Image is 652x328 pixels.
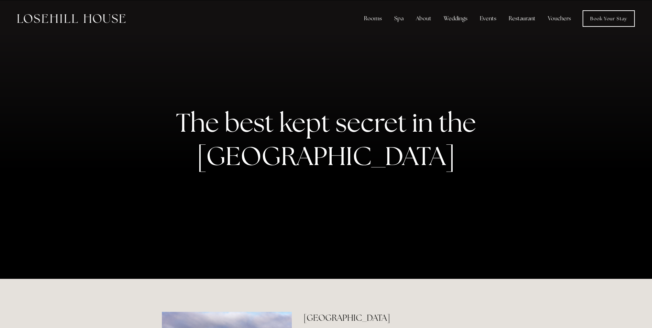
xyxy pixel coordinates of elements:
h2: [GEOGRAPHIC_DATA] [303,312,490,324]
a: Vouchers [542,12,576,25]
div: Weddings [438,12,473,25]
strong: The best kept secret in the [GEOGRAPHIC_DATA] [176,106,482,173]
div: Events [474,12,502,25]
div: Rooms [358,12,387,25]
a: Book Your Stay [583,10,635,27]
div: Restaurant [503,12,541,25]
div: Spa [389,12,409,25]
img: Losehill House [17,14,125,23]
div: About [410,12,437,25]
